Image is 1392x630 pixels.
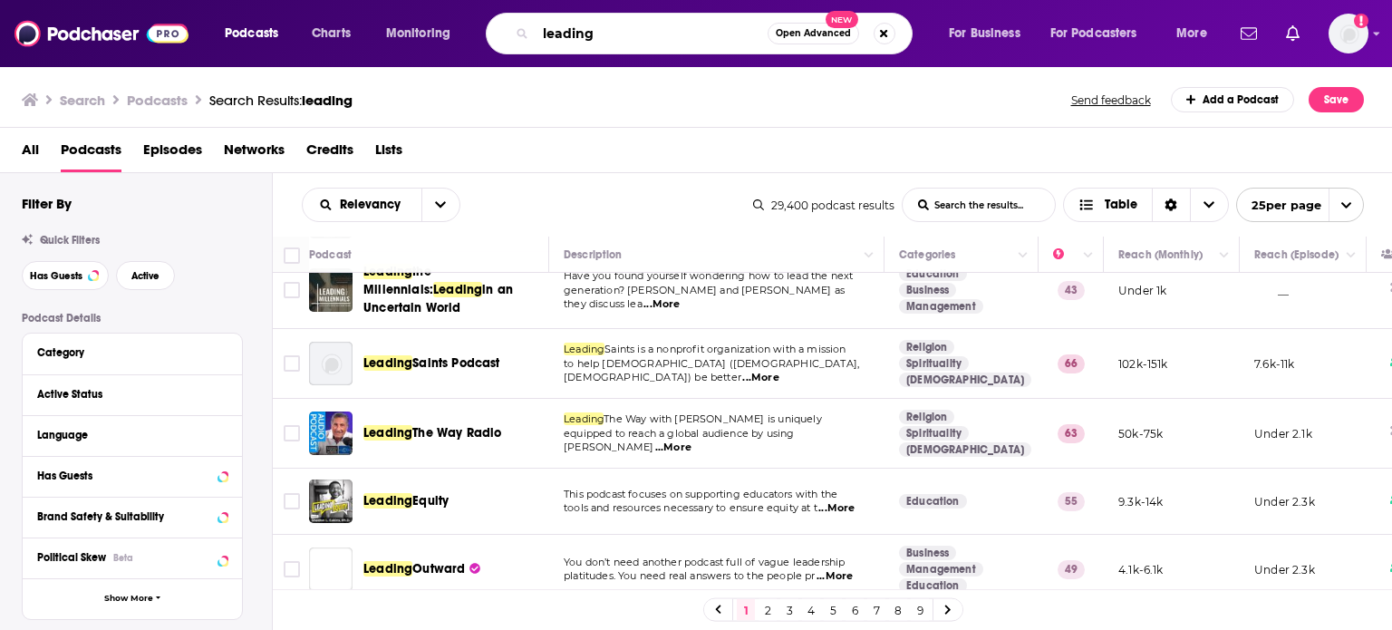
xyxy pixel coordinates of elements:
[1066,92,1156,108] button: Send feedback
[209,92,353,109] a: Search Results:leading
[1213,245,1235,267] button: Column Actions
[643,297,680,312] span: ...More
[116,261,175,290] button: Active
[37,346,216,359] div: Category
[386,21,450,46] span: Monitoring
[1254,426,1312,441] p: Under 2.1k
[889,599,907,621] a: 8
[780,599,798,621] a: 3
[373,19,474,48] button: open menu
[817,569,853,584] span: ...More
[37,546,227,568] button: Political SkewBeta
[309,342,353,385] img: Leading Saints Podcast
[224,135,285,172] a: Networks
[1058,281,1085,299] p: 43
[564,501,817,514] span: tools and resources necessary to ensure equity at t
[858,245,880,267] button: Column Actions
[309,548,353,591] a: Leading Outward
[899,562,983,577] a: Management
[1118,494,1163,509] p: 9.3k-14k
[421,189,459,221] button: open menu
[22,312,243,325] p: Podcast Details
[22,195,72,212] h2: Filter By
[60,92,105,109] h3: Search
[37,510,212,523] div: Brand Safety & Suitability
[1058,492,1085,510] p: 55
[1118,356,1168,372] p: 102k-151k
[1329,14,1368,53] button: Show profile menu
[1237,191,1321,219] span: 25 per page
[604,343,846,355] span: Saints is a nonprofit organization with a mission
[37,383,227,405] button: Active Status
[1118,244,1203,266] div: Reach (Monthly)
[759,599,777,621] a: 2
[536,19,768,48] input: Search podcasts, credits, & more...
[1058,424,1085,442] p: 63
[309,268,353,312] a: Leading the Millennials: Leading in an Uncertain World
[564,412,604,425] span: Leading
[412,355,499,371] span: Saints Podcast
[412,493,449,509] span: Equity
[14,16,188,51] a: Podchaser - Follow, Share and Rate Podcasts
[1164,19,1230,48] button: open menu
[899,426,969,441] a: Spirituality
[899,244,955,266] div: Categories
[143,135,202,172] a: Episodes
[37,505,227,528] button: Brand Safety & Suitability
[824,599,842,621] a: 5
[564,244,622,266] div: Description
[1329,14,1368,53] span: Logged in as ColinMcA
[375,135,402,172] a: Lists
[1118,283,1166,298] p: Under 1k
[936,19,1043,48] button: open menu
[61,135,121,172] span: Podcasts
[1063,188,1229,222] button: Choose View
[742,371,778,385] span: ...More
[309,480,353,523] a: Leading Equity
[22,135,39,172] a: All
[564,569,816,582] span: platitudes. You need real answers to the people pr
[564,556,845,568] span: You don’t need another podcast full of vague leadership
[37,423,227,446] button: Language
[37,388,216,401] div: Active Status
[1053,244,1078,266] div: Power Score
[564,488,837,500] span: This podcast focuses on supporting educators with the
[802,599,820,621] a: 4
[1078,245,1099,267] button: Column Actions
[655,441,691,455] span: ...More
[564,357,859,384] span: to help [DEMOGRAPHIC_DATA] ([DEMOGRAPHIC_DATA], [DEMOGRAPHIC_DATA]) be better
[131,271,159,281] span: Active
[309,412,353,455] img: Leading The Way Radio
[1058,354,1085,373] p: 66
[284,493,300,509] span: Toggle select row
[753,199,894,212] div: 29,400 podcast results
[309,244,352,266] div: Podcast
[776,29,851,38] span: Open Advanced
[737,599,755,621] a: 1
[564,284,845,311] span: generation? [PERSON_NAME] and [PERSON_NAME] as they discuss lea
[899,356,969,371] a: Spirituality
[899,410,954,424] a: Religion
[22,261,109,290] button: Has Guests
[604,412,822,425] span: The Way with [PERSON_NAME] is uniquely
[312,21,351,46] span: Charts
[209,92,353,109] div: Search Results:
[867,599,885,621] a: 7
[104,594,153,604] span: Show More
[564,269,853,282] span: Have you found yourself wondering how to lead the next
[846,599,864,621] a: 6
[306,135,353,172] a: Credits
[911,599,929,621] a: 9
[284,425,300,441] span: Toggle select row
[1254,283,1289,298] p: __
[899,283,956,297] a: Business
[1171,87,1295,112] a: Add a Podcast
[1340,245,1362,267] button: Column Actions
[503,13,930,54] div: Search podcasts, credits, & more...
[899,267,967,281] a: Education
